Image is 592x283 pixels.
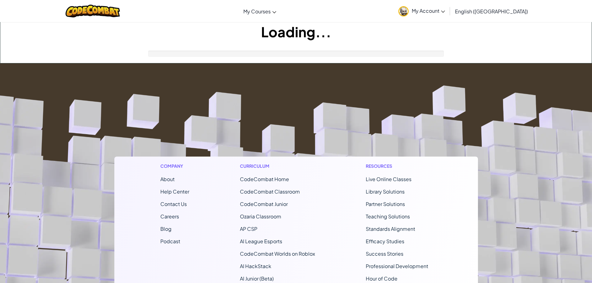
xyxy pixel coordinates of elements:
[240,188,300,195] a: CodeCombat Classroom
[160,176,175,182] a: About
[160,163,189,169] h1: Company
[240,263,271,269] a: AI HackStack
[243,8,271,15] span: My Courses
[366,238,404,244] a: Efficacy Studies
[240,213,281,220] a: Ozaria Classroom
[366,188,405,195] a: Library Solutions
[455,8,528,15] span: English ([GEOGRAPHIC_DATA])
[240,250,315,257] a: CodeCombat Worlds on Roblox
[160,213,179,220] a: Careers
[240,3,279,20] a: My Courses
[240,163,315,169] h1: Curriculum
[66,5,120,17] img: CodeCombat logo
[395,1,448,21] a: My Account
[160,188,189,195] a: Help Center
[240,238,282,244] a: AI League Esports
[366,275,397,282] a: Hour of Code
[366,226,415,232] a: Standards Alignment
[0,22,592,41] h1: Loading...
[240,201,288,207] a: CodeCombat Junior
[240,275,274,282] a: AI Junior (Beta)
[366,263,428,269] a: Professional Development
[366,176,411,182] a: Live Online Classes
[160,226,172,232] a: Blog
[240,226,257,232] a: AP CSP
[366,213,410,220] a: Teaching Solutions
[412,7,445,14] span: My Account
[160,201,187,207] span: Contact Us
[398,6,409,16] img: avatar
[366,201,405,207] a: Partner Solutions
[452,3,531,20] a: English ([GEOGRAPHIC_DATA])
[366,250,403,257] a: Success Stories
[366,163,432,169] h1: Resources
[240,176,289,182] span: CodeCombat Home
[160,238,180,244] a: Podcast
